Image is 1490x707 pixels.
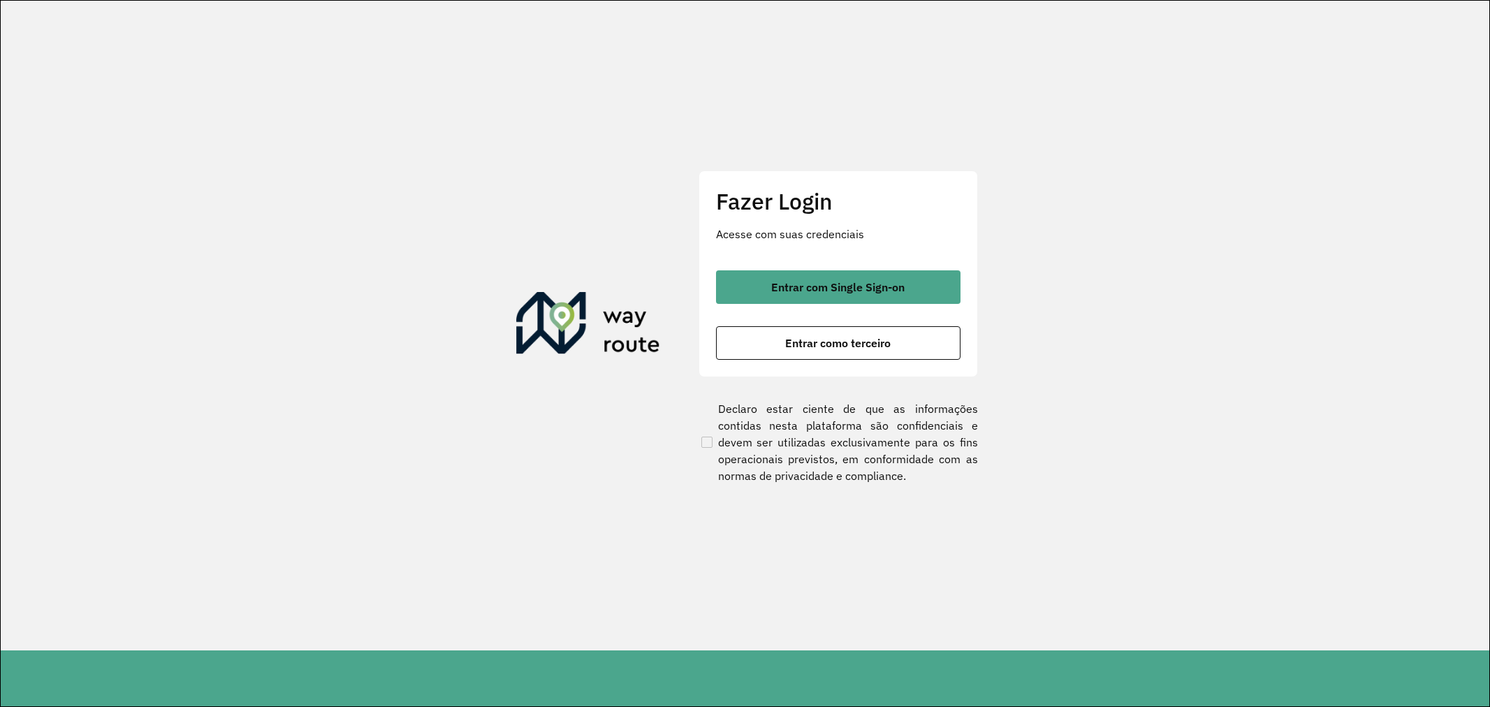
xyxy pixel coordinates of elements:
button: button [716,270,961,304]
h2: Fazer Login [716,188,961,214]
button: button [716,326,961,360]
p: Acesse com suas credenciais [716,226,961,242]
label: Declaro estar ciente de que as informações contidas nesta plataforma são confidenciais e devem se... [699,400,978,484]
span: Entrar com Single Sign-on [771,282,905,293]
span: Entrar como terceiro [785,337,891,349]
img: Roteirizador AmbevTech [516,292,660,359]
